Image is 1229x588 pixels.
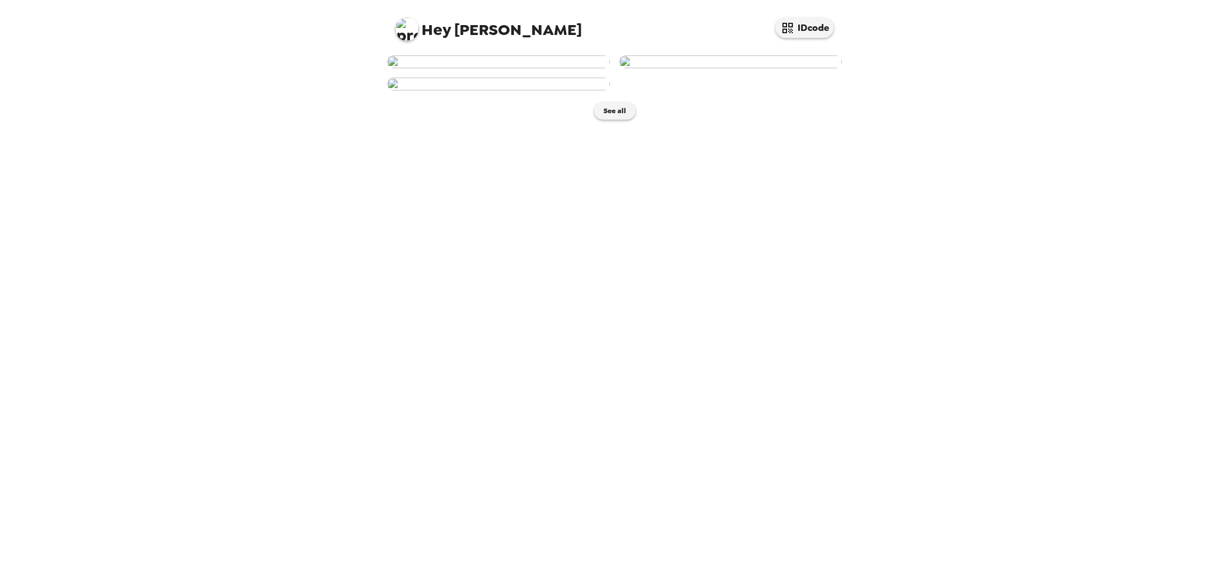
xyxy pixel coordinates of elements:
img: user-274901 [387,55,610,68]
span: [PERSON_NAME] [395,12,582,38]
span: Hey [422,19,451,40]
img: profile pic [395,17,419,41]
button: IDcode [775,17,834,38]
button: See all [594,102,635,120]
img: user-274550 [619,55,842,68]
img: user-274134 [387,78,610,90]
